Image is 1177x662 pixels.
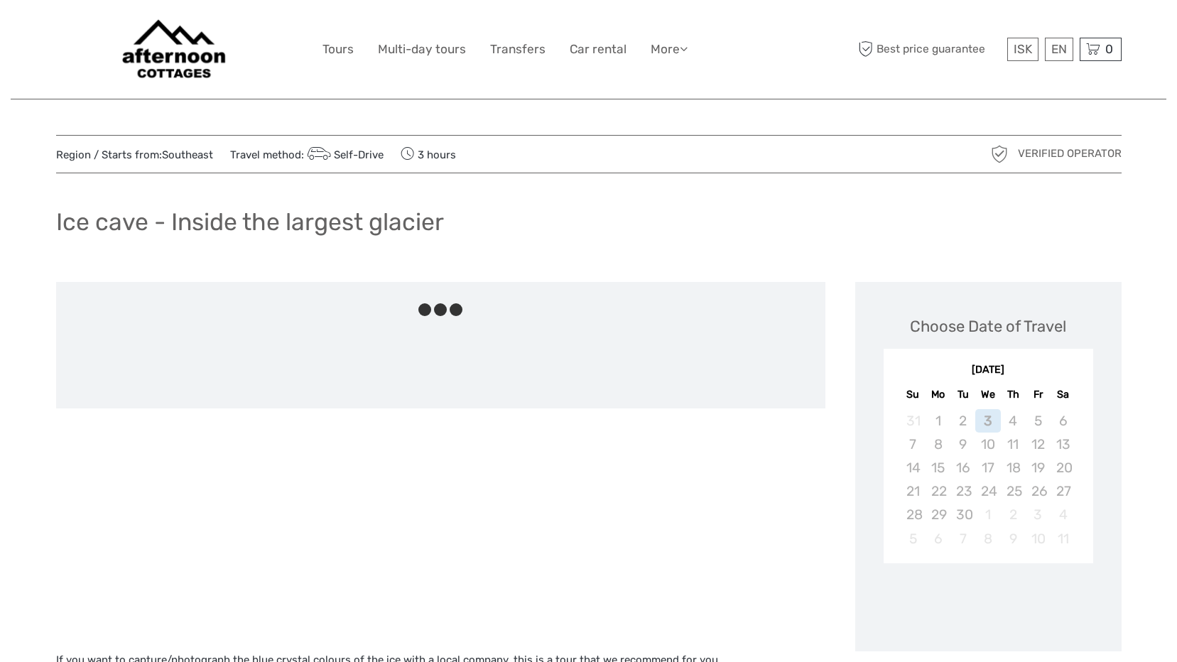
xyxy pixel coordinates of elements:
div: [DATE] [884,363,1093,378]
div: Not available Saturday, September 13th, 2025 [1051,433,1075,456]
div: Not available Tuesday, September 16th, 2025 [950,456,975,479]
span: 0 [1103,42,1115,56]
div: Loading... [984,600,993,609]
div: Not available Monday, October 6th, 2025 [926,527,950,550]
div: Not available Thursday, September 25th, 2025 [1001,479,1026,503]
div: Fr [1026,385,1051,404]
div: Not available Tuesday, September 30th, 2025 [950,503,975,526]
div: Not available Friday, October 3rd, 2025 [1026,503,1051,526]
div: Not available Thursday, October 2nd, 2025 [1001,503,1026,526]
div: Choose Date of Travel [910,315,1066,337]
a: Car rental [570,39,627,60]
div: month 2025-09 [888,409,1088,550]
span: 3 hours [401,144,456,164]
div: Not available Monday, September 8th, 2025 [926,433,950,456]
div: Not available Friday, October 10th, 2025 [1026,527,1051,550]
div: Not available Thursday, October 9th, 2025 [1001,527,1026,550]
div: Not available Tuesday, October 7th, 2025 [950,527,975,550]
div: Not available Saturday, October 4th, 2025 [1051,503,1075,526]
div: Mo [926,385,950,404]
div: Not available Sunday, October 5th, 2025 [901,527,926,550]
img: verified_operator_grey_128.png [988,143,1011,165]
div: Not available Saturday, September 20th, 2025 [1051,456,1075,479]
div: Th [1001,385,1026,404]
div: Not available Saturday, September 27th, 2025 [1051,479,1075,503]
a: Self-Drive [304,148,384,161]
span: Region / Starts from: [56,148,213,163]
div: Not available Tuesday, September 23rd, 2025 [950,479,975,503]
div: EN [1045,38,1073,61]
div: Not available Tuesday, September 9th, 2025 [950,433,975,456]
div: Not available Wednesday, October 8th, 2025 [975,527,1000,550]
a: Transfers [490,39,546,60]
span: Verified Operator [1018,146,1122,161]
div: Not available Sunday, September 21st, 2025 [901,479,926,503]
div: Tu [950,385,975,404]
div: Not available Monday, September 29th, 2025 [926,503,950,526]
span: ISK [1014,42,1032,56]
div: Not available Thursday, September 11th, 2025 [1001,433,1026,456]
div: Not available Monday, September 1st, 2025 [926,409,950,433]
div: Not available Sunday, September 14th, 2025 [901,456,926,479]
a: Tours [322,39,354,60]
div: Not available Wednesday, September 3rd, 2025 [975,409,1000,433]
div: We [975,385,1000,404]
div: Not available Wednesday, September 17th, 2025 [975,456,1000,479]
span: Travel method: [230,144,384,164]
a: More [651,39,688,60]
div: Not available Tuesday, September 2nd, 2025 [950,409,975,433]
a: Southeast [162,148,213,161]
div: Not available Friday, September 12th, 2025 [1026,433,1051,456]
div: Not available Monday, September 22nd, 2025 [926,479,950,503]
div: Not available Thursday, September 4th, 2025 [1001,409,1026,433]
div: Not available Saturday, October 11th, 2025 [1051,527,1075,550]
div: Not available Friday, September 19th, 2025 [1026,456,1051,479]
div: Not available Sunday, September 7th, 2025 [901,433,926,456]
div: Not available Monday, September 15th, 2025 [926,456,950,479]
div: Not available Wednesday, September 10th, 2025 [975,433,1000,456]
div: Not available Friday, September 26th, 2025 [1026,479,1051,503]
a: Multi-day tours [378,39,466,60]
div: Sa [1051,385,1075,404]
div: Not available Wednesday, October 1st, 2025 [975,503,1000,526]
div: Not available Saturday, September 6th, 2025 [1051,409,1075,433]
div: Su [901,385,926,404]
div: Not available Friday, September 5th, 2025 [1026,409,1051,433]
div: Not available Wednesday, September 24th, 2025 [975,479,1000,503]
div: Not available Sunday, September 28th, 2025 [901,503,926,526]
div: Not available Thursday, September 18th, 2025 [1001,456,1026,479]
h1: Ice cave - Inside the largest glacier [56,207,444,237]
div: Not available Sunday, August 31st, 2025 [901,409,926,433]
span: Best price guarantee [855,38,1004,61]
img: 1620-2dbec36e-e544-401a-8573-09ddce833e2c_logo_big.jpg [112,11,236,88]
